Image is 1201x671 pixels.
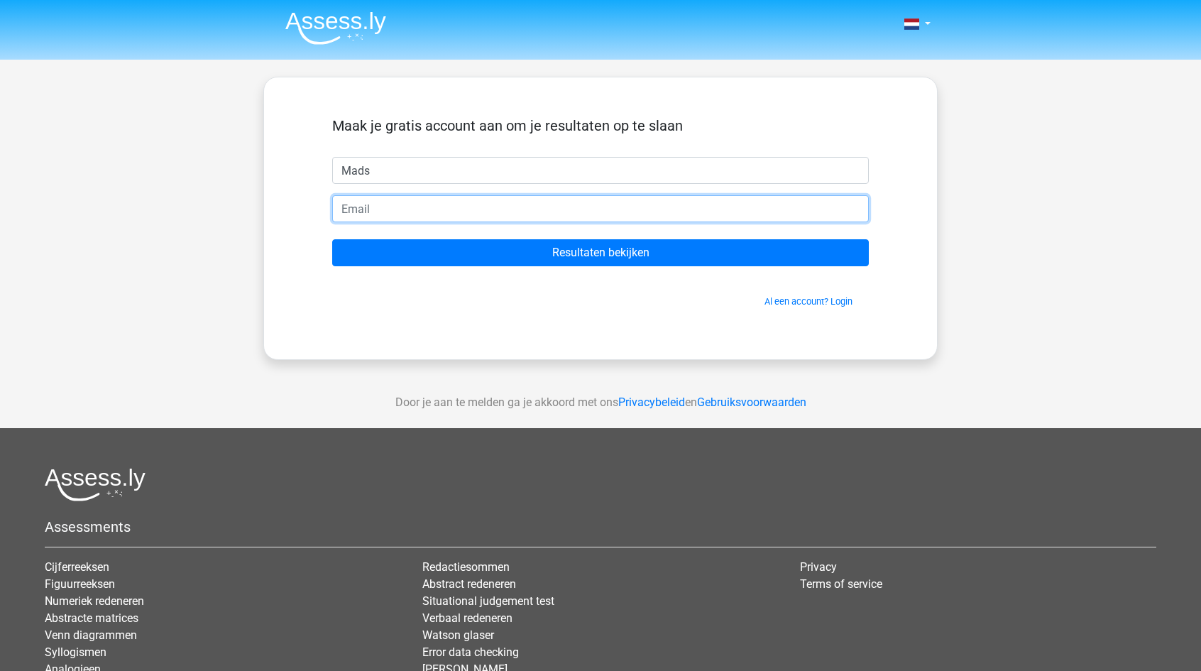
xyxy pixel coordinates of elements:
a: Abstract redeneren [422,577,516,591]
a: Error data checking [422,645,519,659]
a: Gebruiksvoorwaarden [697,395,806,409]
input: Voornaam [332,157,869,184]
img: Assessly logo [45,468,146,501]
a: Figuurreeksen [45,577,115,591]
a: Watson glaser [422,628,494,642]
a: Situational judgement test [422,594,554,608]
a: Verbaal redeneren [422,611,512,625]
a: Syllogismen [45,645,106,659]
h5: Assessments [45,518,1156,535]
a: Privacybeleid [618,395,685,409]
a: Abstracte matrices [45,611,138,625]
a: Al een account? Login [764,296,852,307]
input: Email [332,195,869,222]
a: Cijferreeksen [45,560,109,574]
a: Terms of service [800,577,882,591]
a: Privacy [800,560,837,574]
input: Resultaten bekijken [332,239,869,266]
a: Redactiesommen [422,560,510,574]
a: Venn diagrammen [45,628,137,642]
img: Assessly [285,11,386,45]
a: Numeriek redeneren [45,594,144,608]
h5: Maak je gratis account aan om je resultaten op te slaan [332,117,869,134]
